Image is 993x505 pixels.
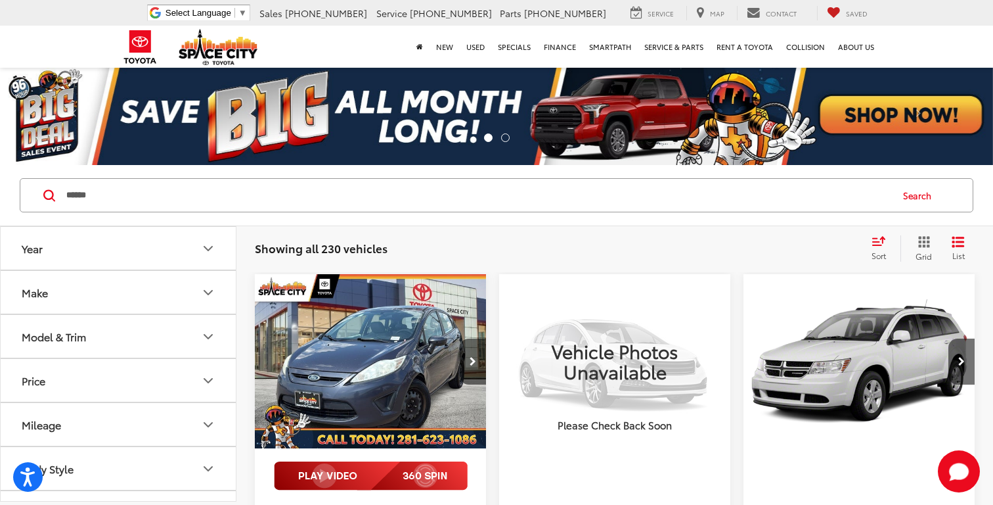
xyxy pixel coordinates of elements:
[410,26,430,68] a: Home
[65,180,891,211] input: Search by Make, Model, or Keyword
[916,251,932,262] span: Grid
[200,241,216,256] div: Year
[891,179,950,212] button: Search
[938,450,980,493] svg: Start Chat
[22,330,86,343] div: Model & Trim
[865,235,900,262] button: Select sort value
[743,274,976,448] div: 2012 Dodge Journey SXT 0
[165,8,231,18] span: Select Language
[710,26,780,68] a: Rent a Toyota
[952,250,965,261] span: List
[621,6,684,20] a: Service
[491,26,537,68] a: Specials
[583,26,638,68] a: SmartPath
[743,274,976,448] a: 2012 Dodge Journey SXT2012 Dodge Journey SXT2012 Dodge Journey SXT2012 Dodge Journey SXT
[537,26,583,68] a: Finance
[638,26,710,68] a: Service & Parts
[686,6,734,20] a: Map
[500,7,521,20] span: Parts
[1,403,237,446] button: MileageMileage
[831,26,881,68] a: About Us
[766,9,797,18] span: Contact
[942,235,975,262] button: List View
[254,274,487,449] img: 2013 Ford Fiesta S
[460,339,486,385] button: Next image
[817,6,877,20] a: My Saved Vehicles
[938,450,980,493] button: Toggle Chat Window
[22,462,74,475] div: Body Style
[376,7,407,20] span: Service
[430,26,460,68] a: New
[1,227,237,270] button: YearYear
[1,447,237,490] button: Body StyleBody Style
[948,339,975,385] button: Next image
[1,359,237,402] button: PricePrice
[274,462,468,491] img: full motion video
[22,286,48,299] div: Make
[460,26,491,68] a: Used
[743,274,976,449] img: 2012 Dodge Journey SXT
[499,274,730,448] a: VIEW_DETAILS
[1,315,237,358] button: Model & TrimModel & Trim
[254,274,487,448] div: 2013 Ford Fiesta S 0
[116,26,165,68] img: Toyota
[238,8,247,18] span: ▼
[22,418,61,431] div: Mileage
[255,240,387,256] span: Showing all 230 vehicles
[780,26,831,68] a: Collision
[900,235,942,262] button: Grid View
[165,8,247,18] a: Select Language​
[410,7,492,20] span: [PHONE_NUMBER]
[846,9,868,18] span: Saved
[179,29,257,65] img: Space City Toyota
[259,7,282,20] span: Sales
[737,6,806,20] a: Contact
[524,7,606,20] span: [PHONE_NUMBER]
[499,274,730,448] img: Vehicle Photos Unavailable Please Check Back Soon
[872,250,886,261] span: Sort
[710,9,724,18] span: Map
[200,329,216,345] div: Model & Trim
[22,374,45,387] div: Price
[22,242,43,254] div: Year
[285,7,367,20] span: [PHONE_NUMBER]
[200,461,216,477] div: Body Style
[200,373,216,389] div: Price
[200,417,216,433] div: Mileage
[1,271,237,314] button: MakeMake
[200,285,216,301] div: Make
[648,9,674,18] span: Service
[254,274,487,448] a: 2013 Ford Fiesta S2013 Ford Fiesta S2013 Ford Fiesta S2013 Ford Fiesta S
